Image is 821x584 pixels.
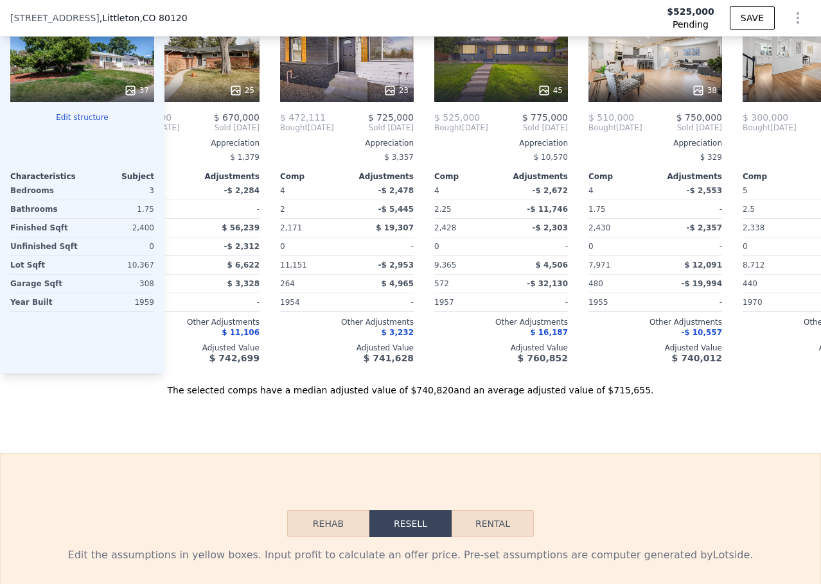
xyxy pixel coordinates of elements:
[692,84,717,97] div: 38
[434,261,456,270] span: 9,365
[85,219,154,237] div: 2,400
[588,123,616,133] span: Bought
[227,279,260,288] span: $ 3,328
[527,279,568,288] span: -$ 32,130
[349,293,414,311] div: -
[287,510,369,537] button: Rehab
[434,123,488,133] div: [DATE]
[434,186,439,195] span: 4
[588,317,722,327] div: Other Adjustments
[434,138,568,148] div: Appreciation
[85,237,154,255] div: 0
[222,223,260,232] span: $ 56,239
[434,200,499,218] div: 2.25
[193,171,260,182] div: Adjustments
[501,171,568,182] div: Adjustments
[434,223,456,232] span: 2,428
[673,18,709,31] span: Pending
[434,123,462,133] span: Bought
[700,153,722,162] span: $ 329
[280,186,285,195] span: 4
[180,123,260,133] span: Sold [DATE]
[730,6,775,30] button: SAVE
[124,84,149,97] div: 37
[82,171,154,182] div: Subject
[195,200,260,218] div: -
[280,293,344,311] div: 1954
[534,153,568,162] span: $ 10,570
[538,84,563,97] div: 45
[214,112,260,123] span: $ 670,000
[530,328,568,337] span: $ 16,187
[434,112,480,123] span: $ 525,000
[684,261,722,270] span: $ 12,091
[588,279,603,288] span: 480
[280,138,414,148] div: Appreciation
[227,261,260,270] span: $ 6,622
[522,112,568,123] span: $ 775,000
[369,510,452,537] button: Resell
[434,317,568,327] div: Other Adjustments
[658,293,722,311] div: -
[224,186,260,195] span: -$ 2,284
[434,293,499,311] div: 1957
[126,317,260,327] div: Other Adjustments
[527,205,568,214] span: -$ 11,746
[588,242,594,251] span: 0
[382,328,414,337] span: $ 3,232
[434,242,439,251] span: 0
[364,353,414,363] span: $ 741,628
[681,328,722,337] span: -$ 10,557
[10,237,80,255] div: Unfinished Sqft
[100,12,188,24] span: , Littleton
[280,112,326,123] span: $ 472,111
[10,219,80,237] div: Finished Sqft
[347,171,414,182] div: Adjustments
[743,112,788,123] span: $ 300,000
[85,182,154,200] div: 3
[376,223,414,232] span: $ 19,307
[195,293,260,311] div: -
[280,200,344,218] div: 2
[280,261,307,270] span: 11,151
[655,171,722,182] div: Adjustments
[378,261,414,270] span: -$ 2,953
[518,353,568,363] span: $ 760,852
[588,171,655,182] div: Comp
[588,112,634,123] span: $ 510,000
[10,275,80,293] div: Garage Sqft
[687,186,722,195] span: -$ 2,553
[434,171,501,182] div: Comp
[642,123,722,133] span: Sold [DATE]
[743,223,764,232] span: 2,338
[85,256,154,274] div: 10,367
[10,256,80,274] div: Lot Sqft
[588,293,653,311] div: 1955
[280,317,414,327] div: Other Adjustments
[536,261,568,270] span: $ 4,506
[743,293,807,311] div: 1970
[229,84,254,97] div: 25
[230,153,260,162] span: $ 1,379
[743,261,764,270] span: 8,712
[681,279,722,288] span: -$ 19,994
[588,186,594,195] span: 4
[588,200,653,218] div: 1.75
[667,5,714,18] span: $525,000
[126,343,260,353] div: Adjusted Value
[280,242,285,251] span: 0
[224,242,260,251] span: -$ 2,312
[85,200,154,218] div: 1.75
[588,343,722,353] div: Adjusted Value
[10,200,80,218] div: Bathrooms
[10,182,80,200] div: Bedrooms
[504,293,568,311] div: -
[588,223,610,232] span: 2,430
[378,205,414,214] span: -$ 5,445
[280,171,347,182] div: Comp
[533,186,568,195] span: -$ 2,672
[488,123,568,133] span: Sold [DATE]
[280,223,302,232] span: 2,171
[434,279,449,288] span: 572
[452,510,534,537] button: Rental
